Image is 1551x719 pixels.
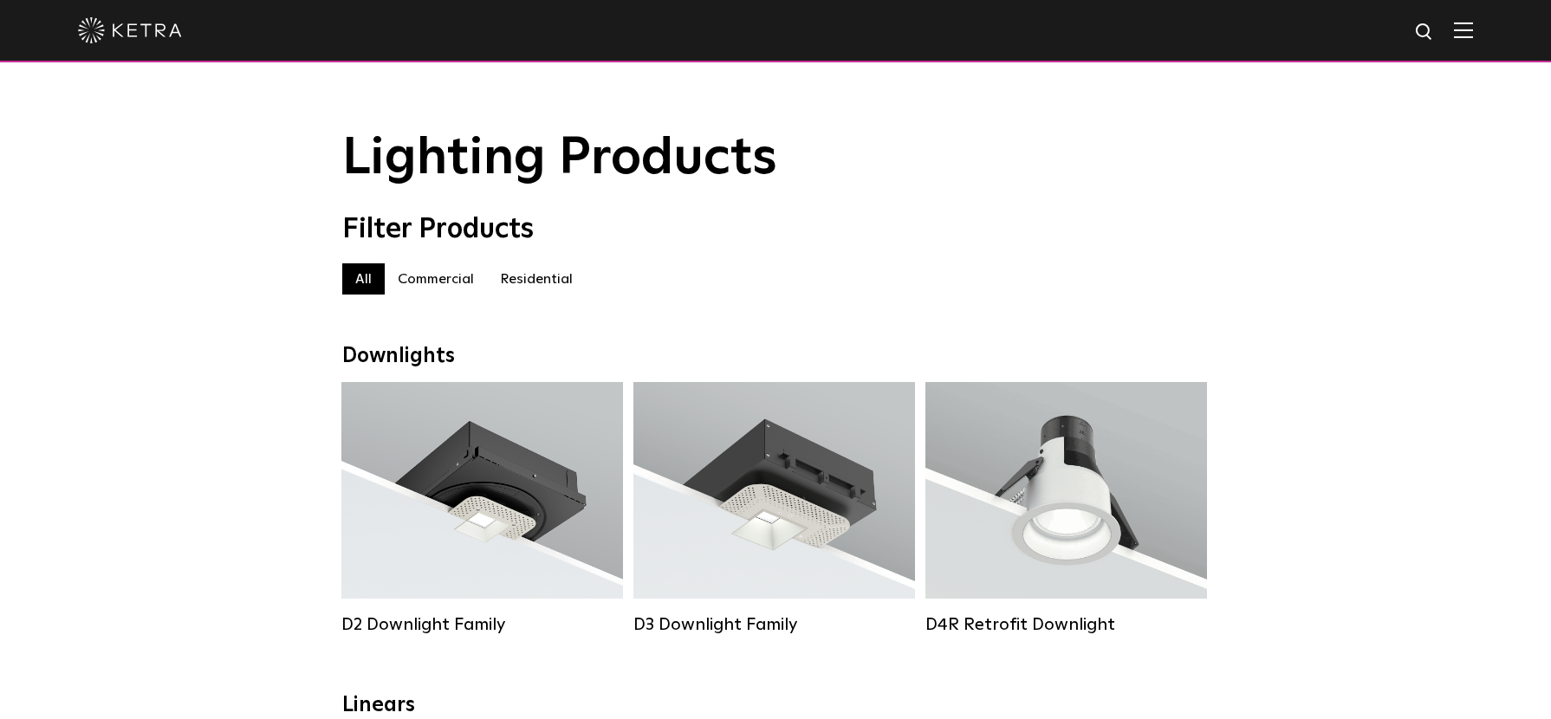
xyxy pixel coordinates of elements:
img: search icon [1414,22,1436,43]
img: Hamburger%20Nav.svg [1454,22,1473,38]
div: Downlights [342,344,1209,369]
span: Lighting Products [342,133,777,185]
div: D3 Downlight Family [633,614,915,635]
div: Linears [342,693,1209,718]
div: D2 Downlight Family [341,614,623,635]
a: D3 Downlight Family Lumen Output:700 / 900 / 1100Colors:White / Black / Silver / Bronze / Paintab... [633,382,915,635]
label: Residential [487,263,586,295]
label: Commercial [385,263,487,295]
div: D4R Retrofit Downlight [925,614,1207,635]
div: Filter Products [342,213,1209,246]
a: D2 Downlight Family Lumen Output:1200Colors:White / Black / Gloss Black / Silver / Bronze / Silve... [341,382,623,635]
img: ketra-logo-2019-white [78,17,182,43]
a: D4R Retrofit Downlight Lumen Output:800Colors:White / BlackBeam Angles:15° / 25° / 40° / 60°Watta... [925,382,1207,635]
label: All [342,263,385,295]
